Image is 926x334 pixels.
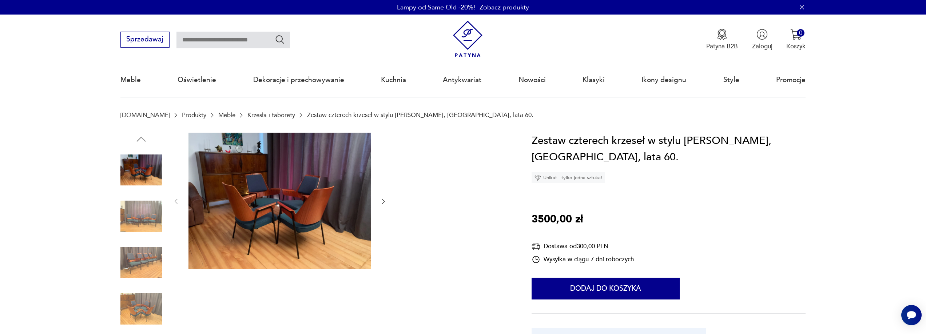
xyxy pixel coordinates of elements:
p: Lampy od Same Old -20%! [397,3,475,12]
p: Patyna B2B [706,42,738,51]
div: Unikat - tylko jedna sztuka! [532,172,605,183]
img: Zdjęcie produktu Zestaw czterech krzeseł w stylu Hanno Von Gustedta, Austria, lata 60. [120,196,162,237]
img: Ikona dostawy [532,242,540,251]
img: Ikona koszyka [790,29,802,40]
img: Zdjęcie produktu Zestaw czterech krzeseł w stylu Hanno Von Gustedta, Austria, lata 60. [120,288,162,330]
h1: Zestaw czterech krzeseł w stylu [PERSON_NAME], [GEOGRAPHIC_DATA], lata 60. [532,133,806,166]
iframe: Smartsupp widget button [901,305,922,325]
img: Patyna - sklep z meblami i dekoracjami vintage [449,21,486,57]
button: Patyna B2B [706,29,738,51]
a: Ikona medaluPatyna B2B [706,29,738,51]
a: Style [723,63,739,97]
button: 0Koszyk [786,29,806,51]
a: Meble [120,63,141,97]
a: Produkty [182,112,206,118]
img: Ikona diamentu [534,174,541,181]
img: Ikonka użytkownika [756,29,768,40]
img: Zdjęcie produktu Zestaw czterech krzeseł w stylu Hanno Von Gustedta, Austria, lata 60. [188,133,371,269]
div: Wysyłka w ciągu 7 dni roboczych [532,255,634,264]
a: Antykwariat [443,63,481,97]
a: Kuchnia [381,63,406,97]
img: Zdjęcie produktu Zestaw czterech krzeseł w stylu Hanno Von Gustedta, Austria, lata 60. [120,242,162,283]
button: Sprzedawaj [120,32,170,48]
a: Ikony designu [641,63,686,97]
a: Nowości [518,63,546,97]
p: Zaloguj [752,42,772,51]
div: Dostawa od 300,00 PLN [532,242,634,251]
a: Meble [218,112,235,118]
a: Krzesła i taborety [247,112,295,118]
p: 3500,00 zł [532,211,583,228]
button: Dodaj do koszyka [532,278,680,299]
img: Zdjęcie produktu Zestaw czterech krzeseł w stylu Hanno Von Gustedta, Austria, lata 60. [120,149,162,191]
img: Ikona medalu [716,29,728,40]
button: Zaloguj [752,29,772,51]
a: Sprzedawaj [120,37,170,43]
p: Koszyk [786,42,806,51]
a: Promocje [776,63,806,97]
a: Dekoracje i przechowywanie [253,63,344,97]
div: 0 [797,29,804,37]
p: Zestaw czterech krzeseł w stylu [PERSON_NAME], [GEOGRAPHIC_DATA], lata 60. [307,112,533,118]
a: Zobacz produkty [480,3,529,12]
a: [DOMAIN_NAME] [120,112,170,118]
button: Szukaj [275,34,285,45]
a: Klasyki [583,63,605,97]
a: Oświetlenie [178,63,216,97]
